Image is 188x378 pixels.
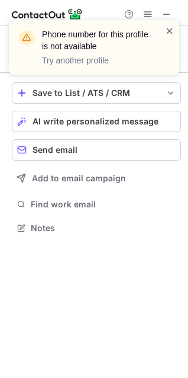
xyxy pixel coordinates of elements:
button: Add to email campaign [12,168,181,189]
header: Phone number for this profile is not available [42,28,151,52]
button: Notes [12,220,181,236]
button: Find work email [12,196,181,213]
span: Send email [33,145,77,155]
span: Find work email [31,199,176,210]
span: AI write personalized message [33,117,158,126]
p: Try another profile [42,55,151,66]
img: warning [17,28,36,47]
button: Send email [12,139,181,161]
span: Add to email campaign [32,174,126,183]
button: AI write personalized message [12,111,181,132]
img: ContactOut v5.3.10 [12,7,83,21]
span: Notes [31,223,176,233]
